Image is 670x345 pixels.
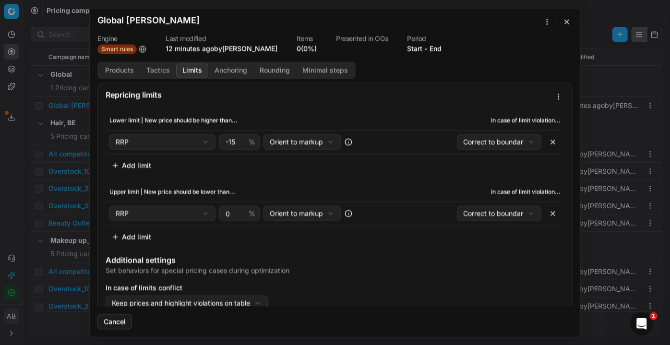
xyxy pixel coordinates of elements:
[166,44,277,52] span: 12 minutes ago by [PERSON_NAME]
[407,35,442,42] dt: Period
[650,312,658,320] span: 1
[249,137,255,147] span: %
[106,229,157,245] button: Add limit
[373,183,564,202] th: In case of limit violation...
[106,91,551,98] div: Repricing limits
[106,183,373,202] th: Upper limit | New price should be lower than...
[424,44,428,53] span: -
[106,256,564,264] div: Additional settings
[296,63,354,77] button: Minimal steps
[97,314,132,329] button: Cancel
[97,16,200,24] h2: Global [PERSON_NAME]
[99,63,140,77] button: Products
[140,63,176,77] button: Tactics
[253,63,296,77] button: Rounding
[407,44,422,53] button: Start
[166,35,277,42] dt: Last modified
[630,312,653,335] iframe: Intercom live chat
[97,35,146,42] dt: Engine
[97,44,137,54] span: Smart rules
[297,44,317,53] a: 0(0%)
[430,44,442,53] button: End
[208,63,253,77] button: Anchoring
[297,35,317,42] dt: Items
[106,111,373,130] th: Lower limit | New price should be higher than...
[106,266,564,275] div: Set behaviors for special pricing cases during optimization
[106,158,157,173] button: Add limit
[373,111,564,130] th: In case of limit violation...
[176,63,208,77] button: Limits
[336,35,388,42] dt: Presented in OGs
[249,209,255,218] span: %
[106,283,564,293] label: In case of limits conflict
